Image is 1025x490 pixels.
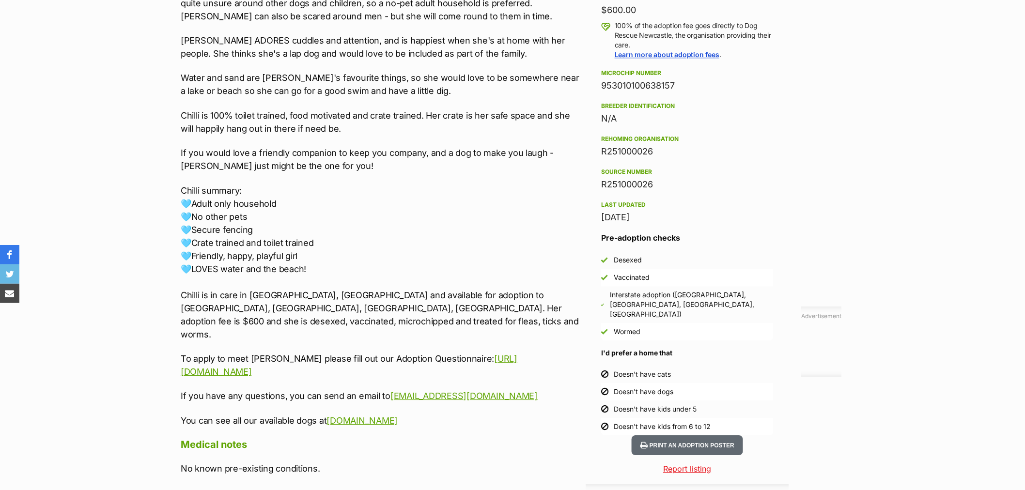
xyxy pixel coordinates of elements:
[614,255,642,265] div: Desexed
[615,50,719,59] a: Learn more about adoption fees
[601,102,774,110] div: Breeder identification
[601,201,774,209] div: Last updated
[601,178,774,191] div: R251000026
[181,71,581,97] p: Water and sand are [PERSON_NAME]'s favourite things, so she would love to be somewhere near a lak...
[181,353,517,377] a: [URL][DOMAIN_NAME]
[614,369,671,379] div: Doesn't have cats
[601,79,774,92] div: 953010100638157
[181,438,581,451] h4: Medical notes
[601,135,774,143] div: Rehoming organisation
[181,184,581,341] p: Chilli summary: 🩵Adult only household 🩵No other pets 🩵Secure fencing 🩵Crate trained and toilet tr...
[601,328,608,335] img: Yes
[181,352,581,378] p: To apply to meet [PERSON_NAME] please fill out our Adoption Questionnaire:
[615,21,774,60] p: 100% of the adoption fee goes directly to Dog Rescue Newcastle, the organisation providing their ...
[632,435,743,455] button: Print an adoption poster
[181,146,581,172] p: If you would love a friendly companion to keep you company, and a dog to make you laugh - [PERSON...
[181,389,581,402] p: If you have any questions, you can send an email to
[181,414,581,427] p: You can see all our available dogs at
[614,387,673,397] div: Doesn't have dogs
[181,462,581,475] p: No known pre-existing conditions.
[601,303,604,306] img: Yes
[610,290,774,319] div: Interstate adoption ([GEOGRAPHIC_DATA], [GEOGRAPHIC_DATA], [GEOGRAPHIC_DATA], [GEOGRAPHIC_DATA])
[601,211,774,224] div: [DATE]
[327,415,398,426] a: [DOMAIN_NAME]
[614,327,640,337] div: Wormed
[802,306,842,377] div: Advertisement
[601,274,608,281] img: Yes
[614,404,697,414] div: Doesn't have kids under 5
[181,34,581,60] p: [PERSON_NAME] ADORES cuddles and attention, and is happiest when she's at home with her people. S...
[601,168,774,176] div: Source number
[601,232,774,244] h3: Pre-adoption checks
[601,112,774,125] div: N/A
[601,69,774,77] div: Microchip number
[586,463,789,475] a: Report listing
[390,391,538,401] a: [EMAIL_ADDRESS][DOMAIN_NAME]
[614,273,650,282] div: Vaccinated
[614,422,711,431] div: Doesn't have kids from 6 to 12
[601,3,774,17] div: $600.00
[601,348,774,358] h4: I'd prefer a home that
[601,145,774,158] div: R251000026
[601,257,608,263] img: Yes
[181,109,581,135] p: Chilli is 100% toilet trained, food motivated and crate trained. Her crate is her safe space and ...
